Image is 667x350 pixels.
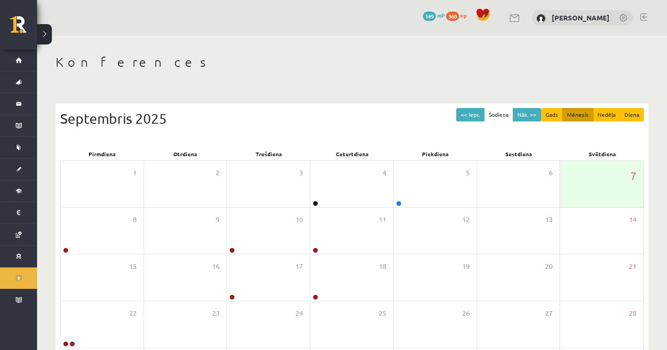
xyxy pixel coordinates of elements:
span: 14 [629,215,636,225]
a: [PERSON_NAME] [552,13,610,22]
span: 17 [296,261,303,272]
span: 13 [545,215,553,225]
span: 10 [296,215,303,225]
span: 360 [446,12,459,21]
span: 18 [379,261,386,272]
span: 25 [379,308,386,318]
div: Septembris 2025 [60,108,644,129]
span: 7 [630,168,636,184]
span: 15 [129,261,137,272]
div: Piekdiena [394,147,477,160]
div: Svētdiena [560,147,644,160]
div: Pirmdiena [60,147,144,160]
span: 26 [462,308,470,318]
h1: Konferences [56,54,648,70]
span: 20 [545,261,553,272]
button: Nāk. >> [513,108,541,121]
span: 19 [462,261,470,272]
img: Gustavs Lapsa [536,14,546,23]
span: 2 [216,168,220,178]
div: Trešdiena [227,147,310,160]
span: 27 [545,308,553,318]
button: Diena [620,108,644,121]
span: 22 [129,308,137,318]
span: 21 [629,261,636,272]
span: 8 [133,215,137,225]
div: Sestdiena [477,147,560,160]
span: 11 [379,215,386,225]
span: 4 [383,168,386,178]
button: Mēnesis [562,108,593,121]
span: 149 [423,12,436,21]
span: 12 [462,215,470,225]
span: mP [437,12,445,19]
button: << Iepr. [456,108,485,121]
button: Gads [541,108,563,121]
div: Otrdiena [144,147,227,160]
span: 1 [133,168,137,178]
span: 23 [212,308,220,318]
span: 16 [212,261,220,272]
span: 6 [549,168,553,178]
span: xp [460,12,466,19]
a: Rīgas 1. Tālmācības vidusskola [10,16,37,39]
button: Šodiena [484,108,513,121]
span: 28 [629,308,636,318]
a: 360 xp [446,12,471,19]
div: Ceturtdiena [310,147,394,160]
button: Nedēļa [593,108,620,121]
span: 24 [296,308,303,318]
a: 149 mP [423,12,445,19]
span: 9 [216,215,220,225]
span: 3 [299,168,303,178]
span: 5 [466,168,470,178]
